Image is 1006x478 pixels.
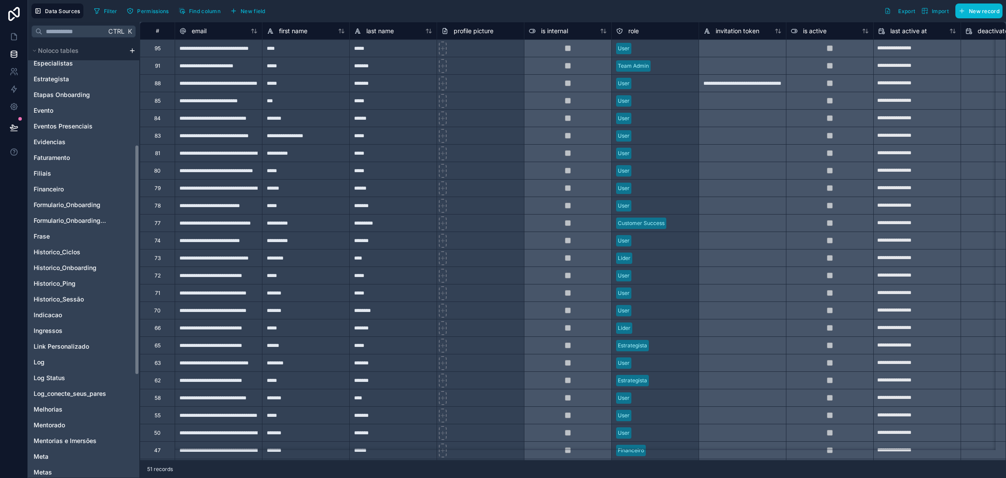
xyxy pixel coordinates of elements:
[127,28,133,35] span: K
[454,27,493,35] span: profile picture
[618,237,630,245] div: User
[618,132,630,140] div: User
[104,8,117,14] span: Filter
[155,45,161,52] div: 95
[618,289,630,297] div: User
[155,132,161,139] div: 83
[618,324,630,332] div: Lider
[155,97,161,104] div: 85
[918,3,952,18] button: Import
[192,27,207,35] span: email
[155,290,160,297] div: 71
[227,4,269,17] button: New field
[155,80,161,87] div: 88
[154,447,161,454] div: 47
[155,325,161,332] div: 66
[155,185,161,192] div: 79
[155,272,161,279] div: 72
[189,8,220,14] span: Find column
[932,8,949,14] span: Import
[124,4,172,17] button: Permissions
[155,62,160,69] div: 91
[618,254,630,262] div: Lider
[137,8,169,14] span: Permissions
[618,45,630,52] div: User
[155,395,161,402] div: 58
[154,430,161,436] div: 50
[155,377,161,384] div: 62
[628,27,639,35] span: role
[147,466,173,473] span: 51 records
[155,255,161,262] div: 73
[155,237,161,244] div: 74
[898,8,915,14] span: Export
[90,4,121,17] button: Filter
[176,4,224,17] button: Find column
[890,27,927,35] span: last active at
[618,97,630,105] div: User
[969,8,999,14] span: New record
[45,8,80,14] span: Data Sources
[155,202,161,209] div: 78
[803,27,827,35] span: is active
[952,3,1003,18] a: New record
[155,150,160,157] div: 81
[955,3,1003,18] button: New record
[279,27,307,35] span: first name
[618,184,630,192] div: User
[618,149,630,157] div: User
[155,360,161,367] div: 63
[618,412,630,419] div: User
[716,27,759,35] span: invitation token
[155,342,161,349] div: 65
[241,8,265,14] span: New field
[107,26,125,37] span: Ctrl
[618,307,630,315] div: User
[154,115,161,122] div: 84
[154,167,161,174] div: 80
[618,272,630,280] div: User
[618,342,647,350] div: Estrategista
[618,359,630,367] div: User
[618,202,630,210] div: User
[618,447,644,454] div: Financeiro
[618,167,630,175] div: User
[618,377,647,384] div: Estrategista
[618,62,649,70] div: Team Admin
[124,4,175,17] a: Permissions
[618,429,630,437] div: User
[366,27,394,35] span: last name
[618,80,630,87] div: User
[147,28,168,34] div: #
[618,219,665,227] div: Customer Success
[31,3,83,18] button: Data Sources
[881,3,918,18] button: Export
[618,394,630,402] div: User
[618,114,630,122] div: User
[155,412,161,419] div: 55
[541,27,568,35] span: is internal
[155,220,161,227] div: 77
[154,307,161,314] div: 70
